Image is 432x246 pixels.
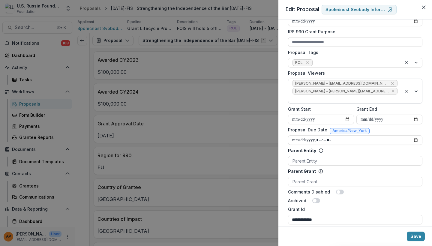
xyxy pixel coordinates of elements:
label: Archived [288,197,306,204]
a: Společnost Svobody Informance, z.s. [322,5,397,14]
span: [PERSON_NAME] - [PERSON_NAME][EMAIL_ADDRESS][PERSON_NAME][DOMAIN_NAME] [295,89,389,93]
p: Parent Grant [288,168,316,174]
p: Parent Entity [288,147,316,154]
div: Clear selected options [403,59,410,66]
span: [PERSON_NAME] - [EMAIL_ADDRESS][DOMAIN_NAME] [295,81,388,85]
span: Edit Proposal [286,6,319,12]
label: Proposal Viewers [288,70,419,76]
div: Clear selected options [403,88,410,95]
label: Grant Start [288,106,350,112]
label: Grant Id [288,206,419,212]
label: Grant End [356,106,419,112]
div: Remove ROL [304,60,310,66]
button: Close [419,2,428,12]
span: America/New_York [332,129,367,133]
p: Společnost Svobody Informance, z.s. [325,7,385,12]
span: ROL [295,61,303,65]
button: Save [407,232,425,241]
div: Remove Gennady Podolny - gpodolny@usrf.us [390,80,395,86]
label: IRS 990 Grant Purpose [288,28,419,35]
div: Remove Alan Griffin - alan.griffin@usrf.us [391,88,395,94]
label: Proposal Tags [288,49,419,55]
label: Proposal Due Date [288,127,327,133]
label: Comments Disabled [288,189,330,195]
